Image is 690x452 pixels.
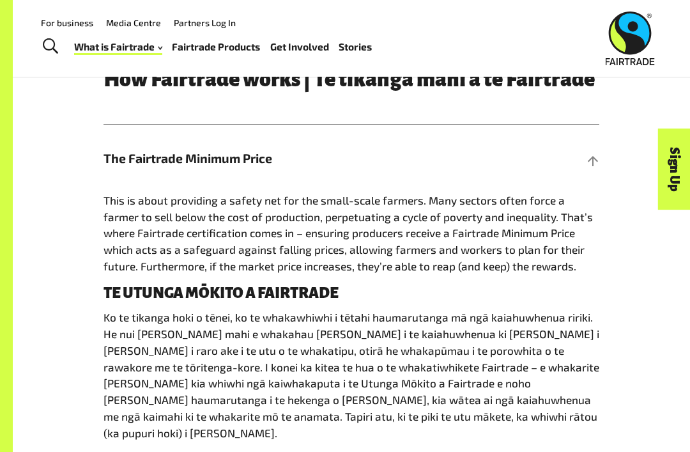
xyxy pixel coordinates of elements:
[103,285,599,302] h4: TE UTUNGA MŌKITO A FAIRTRADE
[106,17,161,28] a: Media Centre
[172,38,260,56] a: Fairtrade Products
[103,309,599,441] p: Ko te tikanga hoki o tēnei, ko te whakawhiwhi i tētahi haumarutanga mā ngā kaiahuwhenua ririki. H...
[103,149,475,168] span: The Fairtrade Minimum Price
[605,12,654,65] img: Fairtrade Australia New Zealand logo
[41,17,93,28] a: For business
[339,38,372,56] a: Stories
[103,68,599,91] h3: How Fairtrade works | Te tikanga mahi a te Fairtrade
[34,31,66,63] a: Toggle Search
[270,38,329,56] a: Get Involved
[74,38,162,56] a: What is Fairtrade
[174,17,236,28] a: Partners Log In
[103,194,593,272] span: This is about providing a safety net for the small-scale farmers. Many sectors often force a farm...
